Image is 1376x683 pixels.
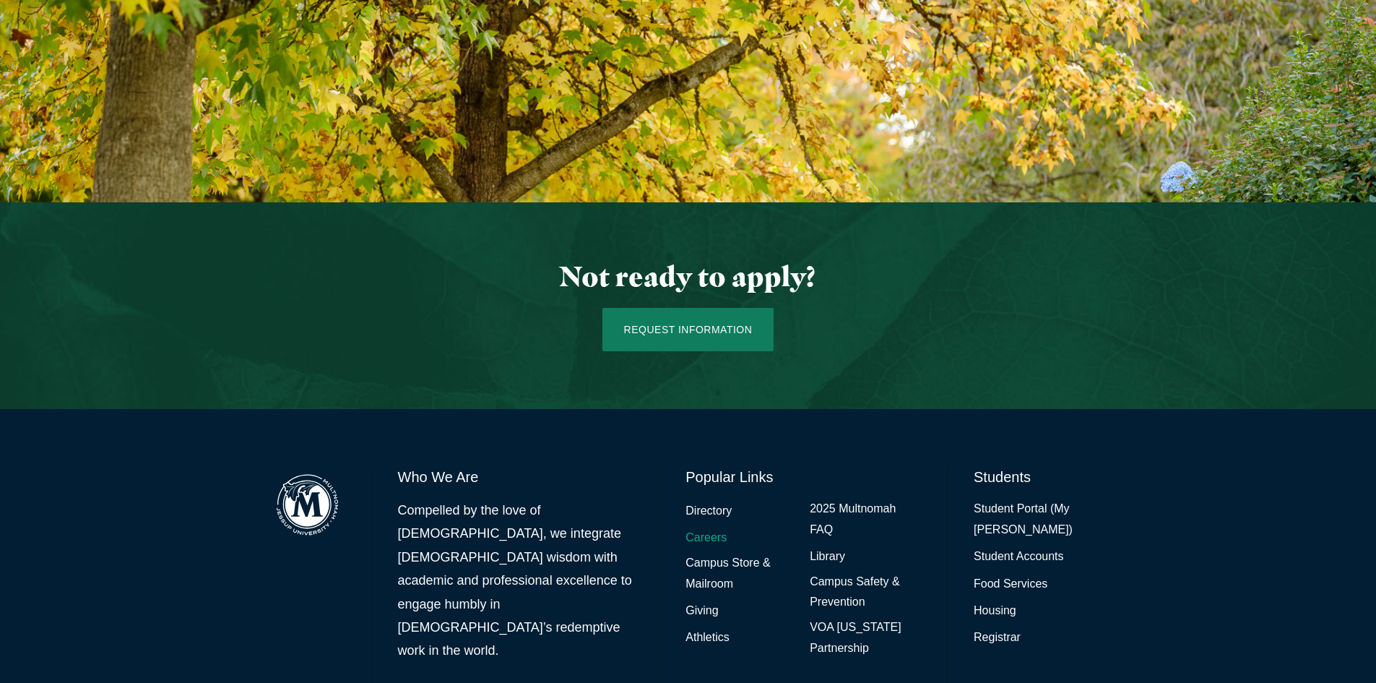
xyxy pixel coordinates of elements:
h6: Popular Links [685,467,921,487]
a: Athletics [685,627,729,648]
img: Multnomah Campus of Jessup University logo [269,467,345,543]
h6: Who We Are [398,467,633,487]
a: Campus Store & Mailroom [685,553,797,595]
a: Careers [685,528,727,549]
p: Compelled by the love of [DEMOGRAPHIC_DATA], we integrate [DEMOGRAPHIC_DATA] wisdom with academic... [398,499,633,663]
a: 2025 Multnomah FAQ [810,499,921,541]
a: Registrar [974,627,1021,648]
a: Library [810,546,845,567]
a: Giving [685,601,718,622]
h6: Students [974,467,1107,487]
a: Food Services [974,574,1047,595]
a: VOA [US_STATE] Partnership [810,617,921,659]
a: Request Information [602,308,774,351]
a: Directory [685,501,732,522]
a: Housing [974,601,1016,622]
h3: Not ready to apply? [413,260,963,293]
a: Student Accounts [974,546,1064,567]
a: Student Portal (My [PERSON_NAME]) [974,499,1107,541]
a: Campus Safety & Prevention [810,572,921,614]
